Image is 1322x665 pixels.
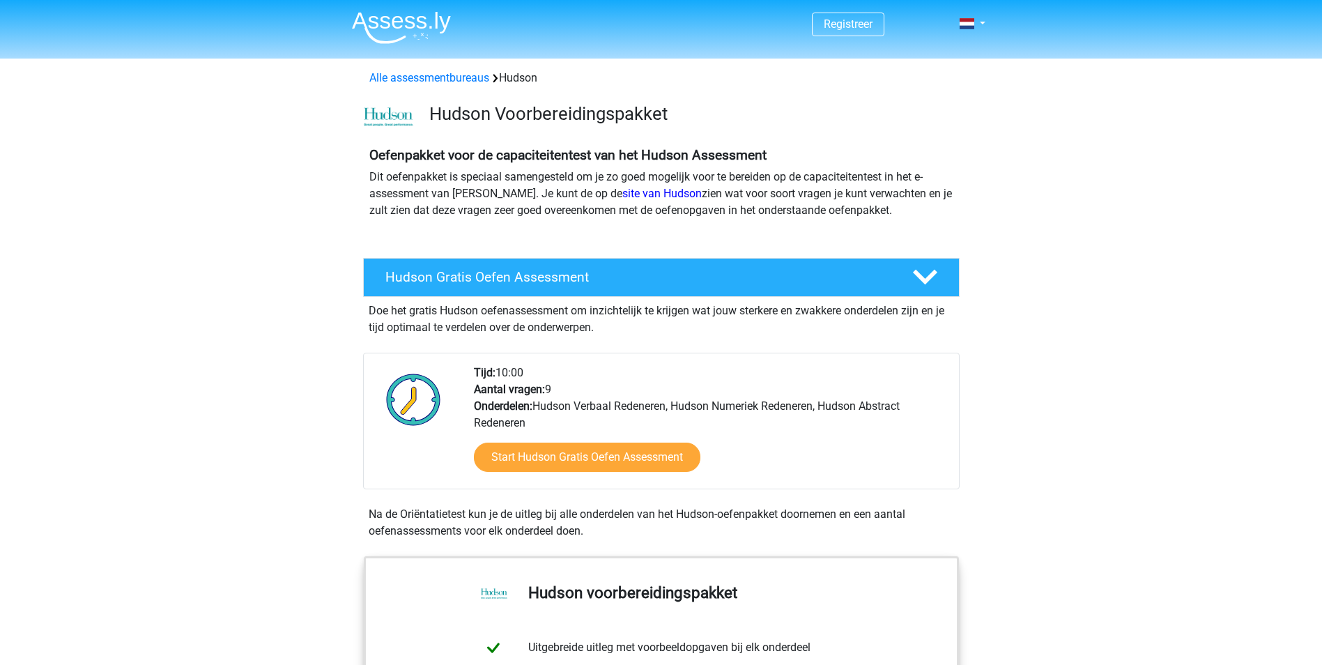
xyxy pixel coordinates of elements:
img: Assessly [352,11,451,44]
b: Onderdelen: [474,399,532,413]
a: Alle assessmentbureaus [369,71,489,84]
a: Registreer [824,17,873,31]
img: Klok [378,365,449,434]
h4: Hudson Gratis Oefen Assessment [385,269,890,285]
div: Hudson [364,70,959,86]
a: site van Hudson [622,187,702,200]
b: Tijd: [474,366,495,379]
div: Doe het gratis Hudson oefenassessment om inzichtelijk te krijgen wat jouw sterkere en zwakkere on... [363,297,960,336]
a: Hudson Gratis Oefen Assessment [358,258,965,297]
div: Na de Oriëntatietest kun je de uitleg bij alle onderdelen van het Hudson-oefenpakket doornemen en... [363,506,960,540]
h3: Hudson Voorbereidingspakket [429,103,948,125]
a: Start Hudson Gratis Oefen Assessment [474,443,700,472]
p: Dit oefenpakket is speciaal samengesteld om je zo goed mogelijk voor te bereiden op de capaciteit... [369,169,953,219]
b: Oefenpakket voor de capaciteitentest van het Hudson Assessment [369,147,767,163]
img: cefd0e47479f4eb8e8c001c0d358d5812e054fa8.png [364,107,413,127]
div: 10:00 9 Hudson Verbaal Redeneren, Hudson Numeriek Redeneren, Hudson Abstract Redeneren [463,365,958,489]
b: Aantal vragen: [474,383,545,396]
